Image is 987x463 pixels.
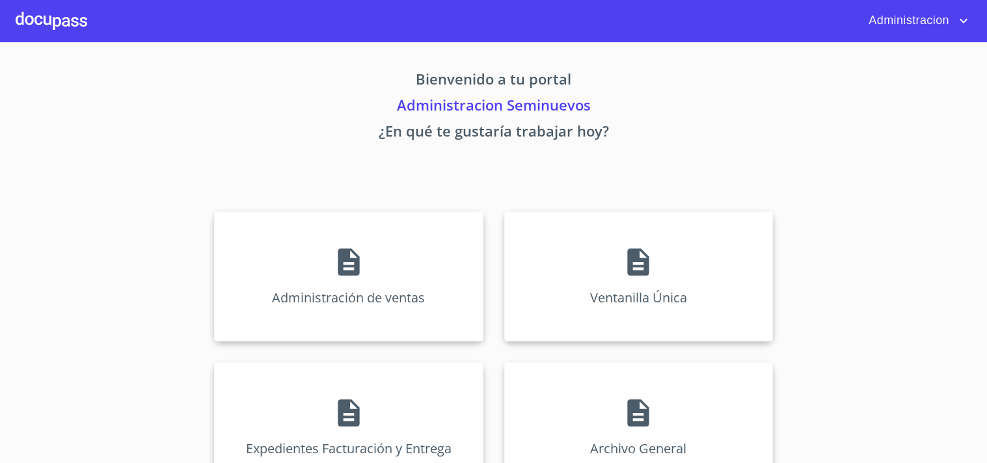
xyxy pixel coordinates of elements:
p: Expedientes Facturación y Entrega [246,440,452,457]
p: Bienvenido a tu portal [93,68,895,94]
p: Ventanilla Única [590,289,687,306]
button: account of current user [859,10,971,31]
p: ¿En qué te gustaría trabajar hoy? [93,120,895,146]
p: Administracion Seminuevos [93,94,895,120]
p: Archivo General [590,440,686,457]
p: Administración de ventas [272,289,425,306]
span: Administracion [859,10,956,31]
